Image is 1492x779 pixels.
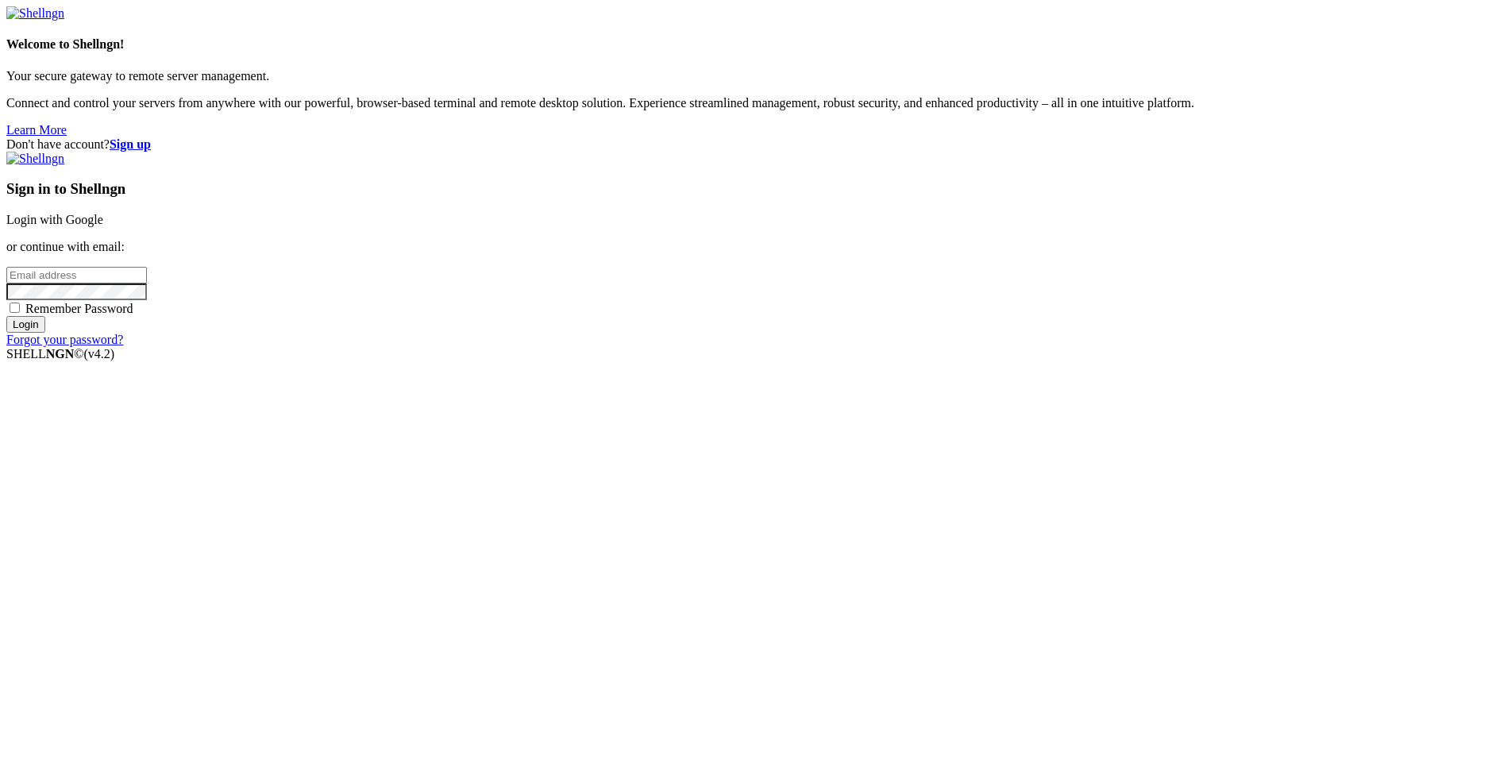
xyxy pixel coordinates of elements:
input: Email address [6,267,147,283]
div: Don't have account? [6,137,1486,152]
input: Remember Password [10,303,20,313]
b: NGN [46,347,75,361]
a: Forgot your password? [6,333,123,346]
span: 4.2.0 [84,347,115,361]
p: Your secure gateway to remote server management. [6,69,1486,83]
input: Login [6,316,45,333]
p: or continue with email: [6,240,1486,254]
h4: Welcome to Shellngn! [6,37,1486,52]
img: Shellngn [6,6,64,21]
a: Login with Google [6,213,103,226]
img: Shellngn [6,152,64,166]
a: Sign up [110,137,151,151]
span: SHELL © [6,347,114,361]
a: Learn More [6,123,67,137]
span: Remember Password [25,302,133,315]
p: Connect and control your servers from anywhere with our powerful, browser-based terminal and remo... [6,96,1486,110]
h3: Sign in to Shellngn [6,180,1486,198]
